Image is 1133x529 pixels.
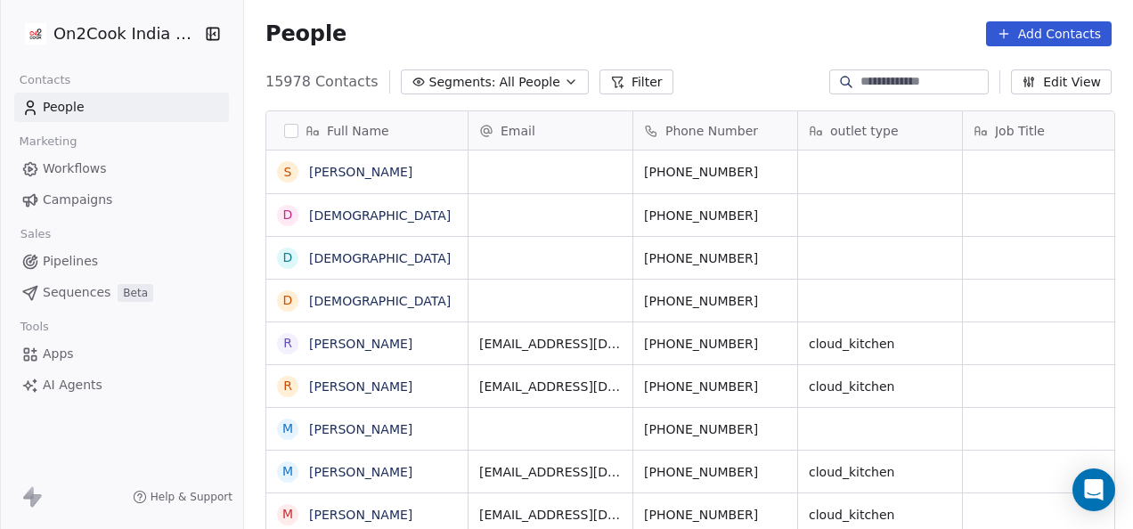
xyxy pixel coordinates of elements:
[14,370,229,400] a: AI Agents
[644,292,787,310] span: [PHONE_NUMBER]
[282,505,293,524] div: M
[14,247,229,276] a: Pipelines
[14,154,229,183] a: Workflows
[500,73,560,92] span: All People
[14,185,229,215] a: Campaigns
[265,20,346,47] span: People
[12,67,78,94] span: Contacts
[43,283,110,302] span: Sequences
[283,206,293,224] div: D
[479,463,622,481] span: [EMAIL_ADDRESS][DOMAIN_NAME]
[21,19,192,49] button: On2Cook India Pvt. Ltd.
[43,191,112,209] span: Campaigns
[265,71,379,93] span: 15978 Contacts
[995,122,1045,140] span: Job Title
[633,111,797,150] div: Phone Number
[309,294,451,308] a: [DEMOGRAPHIC_DATA]
[644,335,787,353] span: [PHONE_NUMBER]
[14,93,229,122] a: People
[986,21,1112,46] button: Add Contacts
[309,379,412,394] a: [PERSON_NAME]
[644,207,787,224] span: [PHONE_NUMBER]
[809,506,951,524] span: cloud_kitchen
[282,419,293,438] div: M
[469,111,632,150] div: Email
[14,278,229,307] a: SequencesBeta
[283,291,293,310] div: D
[309,422,412,436] a: [PERSON_NAME]
[501,122,535,140] span: Email
[644,249,787,267] span: [PHONE_NUMBER]
[25,23,46,45] img: on2cook%20logo-04%20copy.jpg
[599,69,673,94] button: Filter
[644,163,787,181] span: [PHONE_NUMBER]
[809,378,951,395] span: cloud_kitchen
[43,159,107,178] span: Workflows
[1072,468,1115,511] div: Open Intercom Messenger
[284,163,292,182] div: S
[12,221,59,248] span: Sales
[809,463,951,481] span: cloud_kitchen
[809,335,951,353] span: cloud_kitchen
[798,111,962,150] div: outlet type
[12,313,56,340] span: Tools
[283,334,292,353] div: R
[151,490,232,504] span: Help & Support
[282,462,293,481] div: M
[118,284,153,302] span: Beta
[309,165,412,179] a: [PERSON_NAME]
[43,376,102,395] span: AI Agents
[14,339,229,369] a: Apps
[644,463,787,481] span: [PHONE_NUMBER]
[309,251,451,265] a: [DEMOGRAPHIC_DATA]
[479,378,622,395] span: [EMAIL_ADDRESS][DOMAIN_NAME]
[133,490,232,504] a: Help & Support
[12,128,85,155] span: Marketing
[429,73,496,92] span: Segments:
[43,345,74,363] span: Apps
[53,22,200,45] span: On2Cook India Pvt. Ltd.
[266,111,468,150] div: Full Name
[283,248,293,267] div: D
[830,122,899,140] span: outlet type
[309,508,412,522] a: [PERSON_NAME]
[327,122,389,140] span: Full Name
[644,506,787,524] span: [PHONE_NUMBER]
[963,111,1127,150] div: Job Title
[43,252,98,271] span: Pipelines
[309,337,412,351] a: [PERSON_NAME]
[43,98,85,117] span: People
[1011,69,1112,94] button: Edit View
[479,506,622,524] span: [EMAIL_ADDRESS][DOMAIN_NAME]
[309,208,451,223] a: [DEMOGRAPHIC_DATA]
[479,335,622,353] span: [EMAIL_ADDRESS][DOMAIN_NAME]
[309,465,412,479] a: [PERSON_NAME]
[644,420,787,438] span: [PHONE_NUMBER]
[644,378,787,395] span: [PHONE_NUMBER]
[665,122,758,140] span: Phone Number
[283,377,292,395] div: R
